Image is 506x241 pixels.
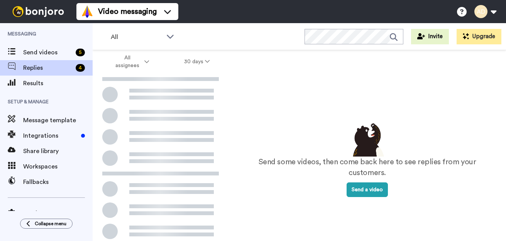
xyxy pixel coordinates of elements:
button: Upgrade [457,29,501,44]
p: Send some videos, then come back here to see replies from your customers. [244,157,491,179]
span: Replies [23,63,73,72]
div: 4 [76,64,85,72]
img: vm-color.svg [81,5,93,18]
button: Collapse menu [20,219,73,229]
button: All assignees [94,51,167,72]
span: Video messaging [98,6,157,17]
img: bj-logo-header-white.svg [9,6,67,17]
button: Send a video [347,182,388,197]
span: Collapse menu [35,221,66,227]
span: Integrations [23,131,78,140]
span: Share library [23,147,93,156]
img: results-emptystates.png [348,121,387,157]
span: Settings [23,209,93,218]
a: Send a video [347,187,388,192]
button: Invite [411,29,449,44]
span: All [111,32,162,42]
span: All assignees [112,54,143,69]
div: 5 [76,49,85,56]
button: 30 days [167,55,227,69]
span: Message template [23,116,93,125]
span: Fallbacks [23,177,93,187]
span: Send videos [23,48,73,57]
span: Results [23,79,93,88]
span: Workspaces [23,162,93,171]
